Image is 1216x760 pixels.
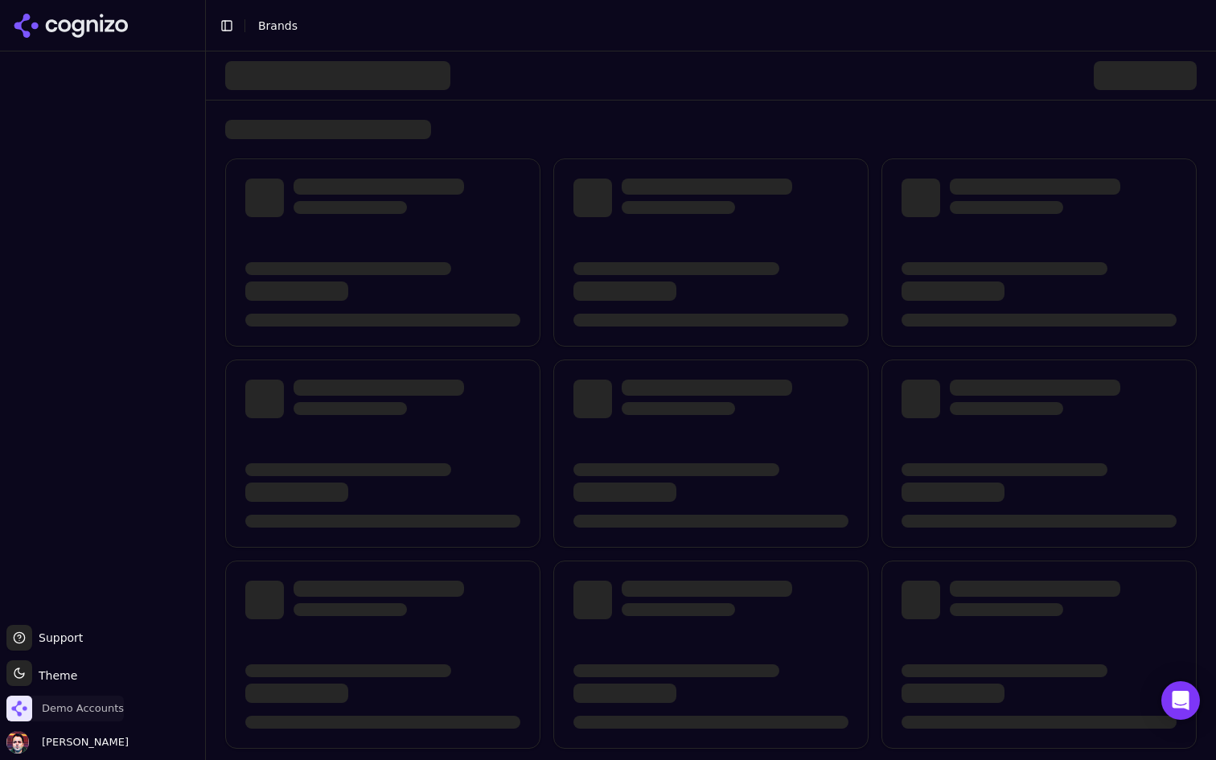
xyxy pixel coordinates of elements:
img: Demo Accounts [6,696,32,721]
span: Brands [258,19,298,32]
button: Open user button [6,731,129,754]
span: [PERSON_NAME] [35,735,129,750]
span: Demo Accounts [42,701,124,716]
img: Deniz Ozcan [6,731,29,754]
span: Theme [32,669,77,682]
button: Open organization switcher [6,696,124,721]
span: Support [32,630,83,646]
nav: breadcrumb [258,18,1171,34]
div: Open Intercom Messenger [1161,681,1200,720]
